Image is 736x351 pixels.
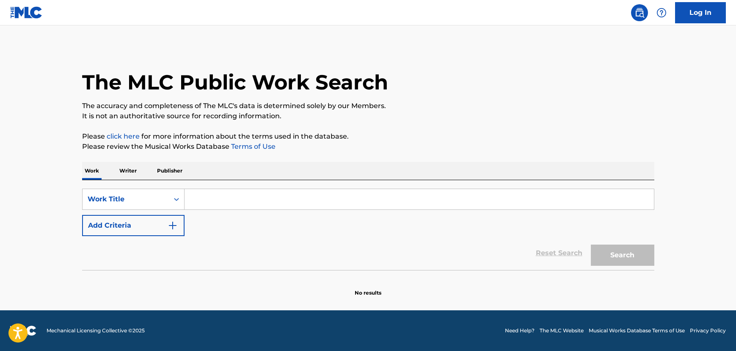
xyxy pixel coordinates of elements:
[117,162,139,180] p: Writer
[229,142,276,150] a: Terms of Use
[355,279,381,297] p: No results
[82,189,654,270] form: Search Form
[82,101,654,111] p: The accuracy and completeness of The MLC's data is determined solely by our Members.
[540,327,584,334] a: The MLC Website
[631,4,648,21] a: Public Search
[675,2,726,23] a: Log In
[589,327,685,334] a: Musical Works Database Terms of Use
[82,131,654,142] p: Please for more information about the terms used in the database.
[505,327,535,334] a: Need Help?
[690,327,726,334] a: Privacy Policy
[154,162,185,180] p: Publisher
[634,8,645,18] img: search
[47,327,145,334] span: Mechanical Licensing Collective © 2025
[82,142,654,152] p: Please review the Musical Works Database
[82,215,185,236] button: Add Criteria
[653,4,670,21] div: Help
[656,8,667,18] img: help
[82,111,654,121] p: It is not an authoritative source for recording information.
[10,326,36,336] img: logo
[88,194,164,204] div: Work Title
[107,132,140,140] a: click here
[10,6,43,19] img: MLC Logo
[82,162,102,180] p: Work
[82,70,388,95] h1: The MLC Public Work Search
[168,220,178,231] img: 9d2ae6d4665cec9f34b9.svg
